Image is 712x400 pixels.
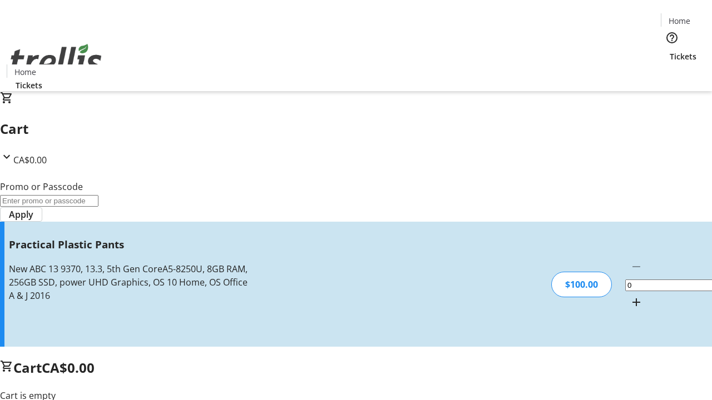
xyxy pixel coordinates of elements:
[16,79,42,91] span: Tickets
[625,291,647,313] button: Increment by one
[14,66,36,78] span: Home
[42,358,95,377] span: CA$0.00
[9,262,252,302] div: New ABC 13 9370, 13.3, 5th Gen CoreA5-8250U, 8GB RAM, 256GB SSD, power UHD Graphics, OS 10 Home, ...
[670,51,696,62] span: Tickets
[661,51,705,62] a: Tickets
[7,32,106,87] img: Orient E2E Organization rLSD6j4t4v's Logo
[9,208,33,221] span: Apply
[661,62,683,84] button: Cart
[7,66,43,78] a: Home
[9,237,252,252] h3: Practical Plastic Pants
[661,15,697,27] a: Home
[7,79,51,91] a: Tickets
[551,272,612,297] div: $100.00
[669,15,690,27] span: Home
[661,27,683,49] button: Help
[13,154,47,166] span: CA$0.00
